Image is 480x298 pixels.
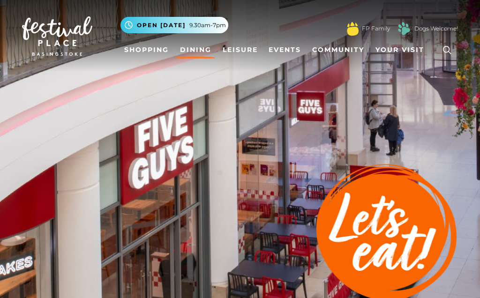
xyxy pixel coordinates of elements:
[372,41,433,59] a: Your Visit
[375,45,424,55] span: Your Visit
[137,21,186,30] span: Open [DATE]
[120,17,228,33] button: Open [DATE] 9.30am-7pm
[120,41,172,59] a: Shopping
[265,41,305,59] a: Events
[414,24,458,33] a: Dogs Welcome!
[362,24,390,33] a: FP Family
[22,16,92,56] img: Festival Place Logo
[219,41,262,59] a: Leisure
[189,21,226,30] span: 9.30am-7pm
[308,41,368,59] a: Community
[176,41,215,59] a: Dining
